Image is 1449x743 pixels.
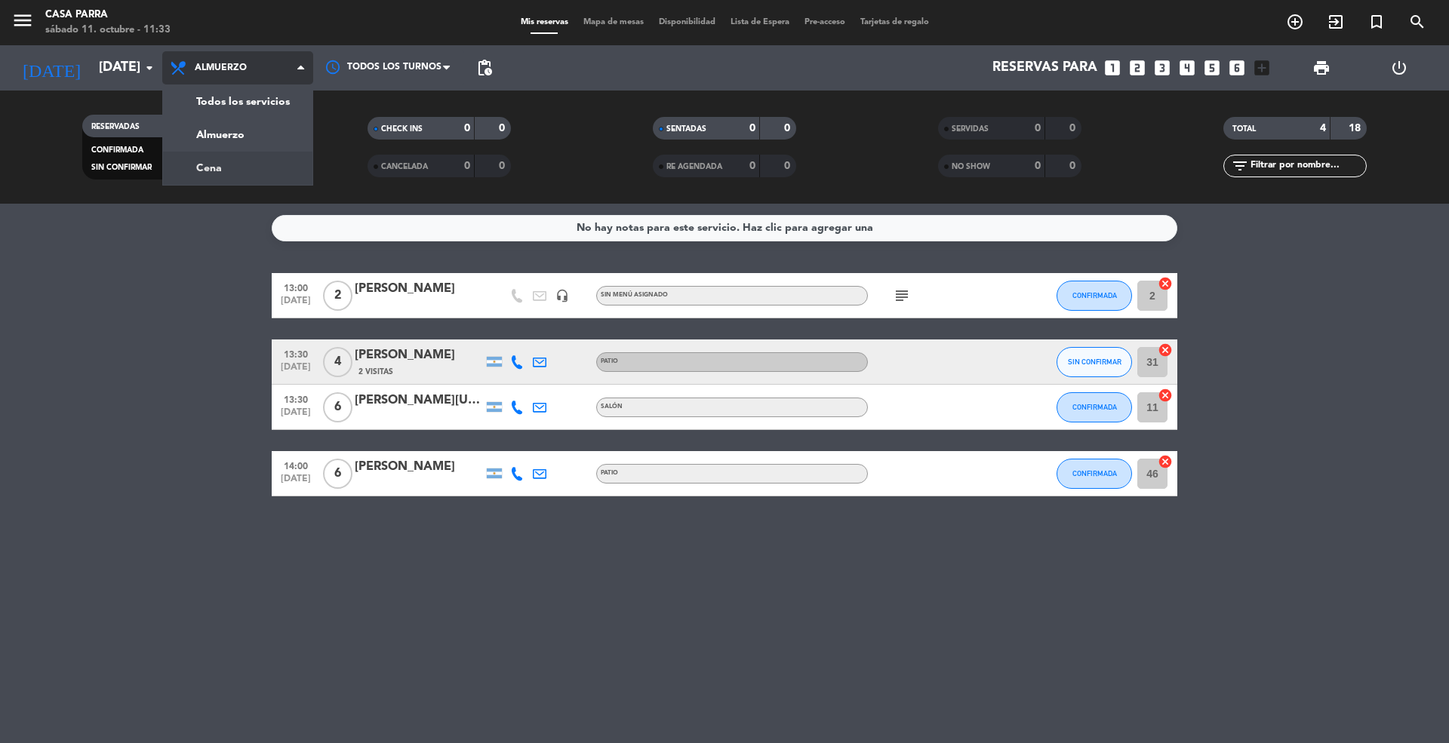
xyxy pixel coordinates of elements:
a: Todos los servicios [163,85,312,118]
span: 6 [323,392,352,422]
i: exit_to_app [1327,13,1345,31]
input: Filtrar por nombre... [1249,158,1366,174]
span: Disponibilidad [651,18,723,26]
strong: 4 [1320,123,1326,134]
span: pending_actions [475,59,494,77]
i: filter_list [1231,157,1249,175]
span: SIN CONFIRMAR [1068,358,1121,366]
span: Mis reservas [513,18,576,26]
div: sábado 11. octubre - 11:33 [45,23,171,38]
button: CONFIRMADA [1057,281,1132,311]
strong: 0 [784,123,793,134]
i: subject [893,287,911,305]
span: [DATE] [277,296,315,313]
strong: 0 [464,161,470,171]
span: RESERVADAS [91,123,140,130]
span: SALÓN [601,404,623,410]
span: NO SHOW [952,163,990,170]
span: 13:00 [277,278,315,296]
span: Mapa de mesas [576,18,651,26]
i: search [1408,13,1426,31]
span: CONFIRMADA [1072,469,1117,477]
button: menu [11,9,34,37]
span: Pre-acceso [797,18,853,26]
strong: 0 [499,123,508,134]
i: add_circle_outline [1286,13,1304,31]
span: CANCELADA [381,163,428,170]
div: [PERSON_NAME] [355,279,483,299]
button: CONFIRMADA [1057,459,1132,489]
strong: 0 [1069,161,1078,171]
i: [DATE] [11,51,91,84]
span: [DATE] [277,407,315,425]
span: PATIO [601,470,618,476]
div: [PERSON_NAME] [355,457,483,477]
div: [PERSON_NAME][US_STATE] [355,391,483,410]
i: cancel [1158,276,1173,291]
i: menu [11,9,34,32]
i: looks_one [1103,58,1122,78]
strong: 0 [499,161,508,171]
strong: 0 [464,123,470,134]
span: print [1312,59,1331,77]
strong: 18 [1349,123,1364,134]
button: SIN CONFIRMAR [1057,347,1132,377]
span: 2 [323,281,352,311]
strong: 0 [749,123,755,134]
span: 13:30 [277,390,315,407]
strong: 0 [1069,123,1078,134]
i: add_box [1252,58,1272,78]
span: [DATE] [277,362,315,379]
span: PATIO [601,358,618,364]
i: cancel [1158,388,1173,403]
i: looks_6 [1227,58,1247,78]
span: 13:30 [277,345,315,362]
span: SENTADAS [666,125,706,133]
i: headset_mic [555,289,569,302]
i: looks_4 [1177,58,1197,78]
span: 2 Visitas [358,366,393,378]
strong: 0 [784,161,793,171]
i: looks_two [1128,58,1147,78]
a: Cena [163,152,312,185]
div: Casa Parra [45,8,171,23]
span: CHECK INS [381,125,423,133]
span: Lista de Espera [723,18,797,26]
span: 4 [323,347,352,377]
span: [DATE] [277,474,315,491]
span: TOTAL [1232,125,1256,133]
div: [PERSON_NAME] [355,345,483,365]
i: looks_5 [1202,58,1222,78]
i: arrow_drop_down [140,59,158,77]
span: Almuerzo [195,63,247,73]
i: power_settings_new [1390,59,1408,77]
span: Reservas para [992,60,1097,75]
span: 6 [323,459,352,489]
div: LOG OUT [1360,45,1438,91]
strong: 0 [749,161,755,171]
span: CONFIRMADA [1072,403,1117,411]
span: RE AGENDADA [666,163,722,170]
i: looks_3 [1152,58,1172,78]
span: SIN CONFIRMAR [91,164,152,171]
strong: 0 [1035,161,1041,171]
span: 14:00 [277,456,315,474]
span: Tarjetas de regalo [853,18,937,26]
i: cancel [1158,454,1173,469]
button: CONFIRMADA [1057,392,1132,422]
span: SERVIDAS [952,125,989,133]
i: turned_in_not [1367,13,1386,31]
div: No hay notas para este servicio. Haz clic para agregar una [577,220,873,237]
span: CONFIRMADA [91,146,143,154]
span: CONFIRMADA [1072,291,1117,299]
i: cancel [1158,342,1173,358]
span: Sin menú asignado [601,292,668,298]
a: Almuerzo [163,118,312,152]
strong: 0 [1035,123,1041,134]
